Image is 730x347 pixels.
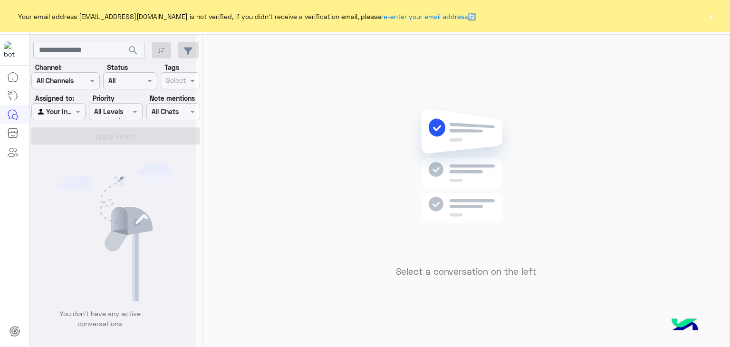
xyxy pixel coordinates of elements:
[668,309,701,342] img: hulul-logo.png
[397,101,535,259] img: no messages
[381,12,468,20] a: re-enter your email address
[18,11,476,21] span: Your email address [EMAIL_ADDRESS][DOMAIN_NAME] is not verified, if you didn't receive a verifica...
[164,75,186,87] div: Select
[105,110,121,127] div: loading...
[4,41,21,58] img: 1403182699927242
[396,266,536,277] h5: Select a conversation on the left
[706,11,716,21] button: ×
